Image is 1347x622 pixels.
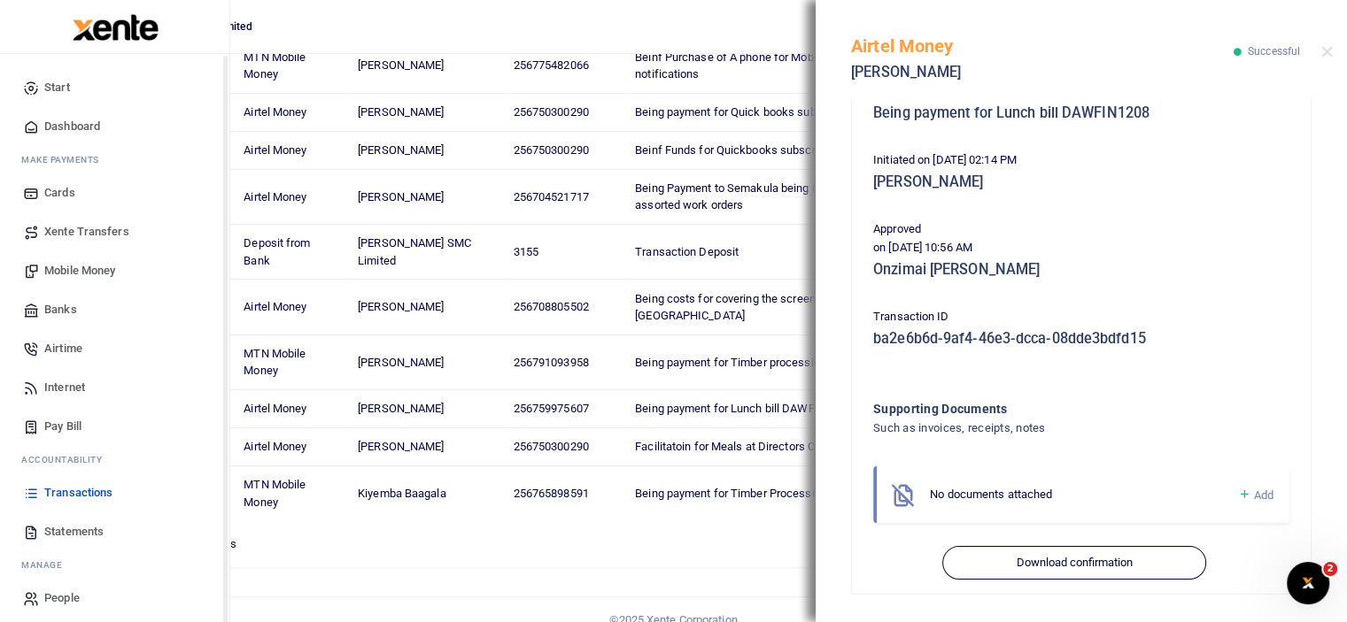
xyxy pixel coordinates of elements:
[44,79,70,96] span: Start
[635,292,834,323] span: Being costs for covering the screens at [GEOGRAPHIC_DATA]
[514,143,589,157] span: 256750300290
[358,236,471,267] span: [PERSON_NAME] SMC Limited
[851,35,1234,57] h5: Airtel Money
[635,487,827,500] span: Being payment for Timber Processing
[244,347,306,378] span: MTN Mobile Money
[873,261,1289,279] h5: Onzimai [PERSON_NAME]
[244,440,306,453] span: Airtel Money
[873,239,1289,257] p: on [DATE] 10:56 AM
[44,118,100,135] span: Dashboard
[14,368,215,407] a: Internet
[358,300,444,313] span: [PERSON_NAME]
[244,402,306,415] span: Airtel Money
[14,251,215,290] a: Mobile Money
[514,356,589,369] span: 256791093958
[873,220,1289,239] p: Approved
[14,579,215,618] a: People
[358,143,444,157] span: [PERSON_NAME]
[1321,46,1333,58] button: Close
[873,330,1289,348] h5: ba2e6b6d-9af4-46e3-dcca-08dde3bdfd15
[244,190,306,203] span: Airtel Money
[873,308,1289,326] p: Transaction ID
[44,379,85,396] span: Internet
[930,488,1052,501] span: No documents attached
[44,301,77,319] span: Banks
[358,487,446,500] span: Kiyemba Baagala
[44,184,75,202] span: Cards
[244,300,306,313] span: Airtel Money
[873,173,1289,191] h5: [PERSON_NAME]
[44,484,112,502] span: Transactions
[44,418,81,435] span: Pay Bill
[244,478,306,509] span: MTN Mobile Money
[514,487,589,500] span: 256765898591
[71,19,159,33] a: logo-small logo-large logo-large
[514,245,538,258] span: 3155
[82,526,590,553] div: Showing 81 to 90 of 95 entries
[358,58,444,72] span: [PERSON_NAME]
[358,402,444,415] span: [PERSON_NAME]
[44,589,80,607] span: People
[14,446,215,473] li: Ac
[14,551,215,579] li: M
[30,153,99,166] span: ake Payments
[514,190,589,203] span: 256704521717
[30,558,63,572] span: anage
[514,58,589,72] span: 256775482066
[44,262,115,280] span: Mobile Money
[73,14,159,41] img: logo-large
[873,399,1218,419] h4: Supporting Documents
[635,143,843,157] span: Beinf Funds for Quickbooks subscription
[635,402,851,415] span: Being payment for Lunch bill DAWFIN1208
[14,290,215,329] a: Banks
[14,146,215,173] li: M
[635,245,739,258] span: Transaction Deposit
[14,329,215,368] a: Airtime
[44,223,129,241] span: Xente Transfers
[358,105,444,119] span: [PERSON_NAME]
[635,181,882,212] span: Being Payment to Semakula being Credit against assorted work orders
[851,64,1234,81] h5: [PERSON_NAME]
[1254,488,1273,502] span: Add
[14,473,215,512] a: Transactions
[635,105,886,119] span: Being payment for Quick books subscription fees
[14,407,215,446] a: Pay Bill
[14,512,215,551] a: Statements
[14,107,215,146] a: Dashboard
[942,546,1205,580] button: Download confirmation
[873,151,1289,170] p: Initiated on [DATE] 02:14 PM
[1248,45,1300,58] span: Successful
[1287,562,1329,604] iframe: Intercom live chat
[873,419,1218,438] h4: Such as invoices, receipts, notes
[873,104,1289,122] h5: Being payment for Lunch bill DAWFIN1208
[358,440,444,453] span: [PERSON_NAME]
[44,523,104,541] span: Statements
[1323,562,1337,576] span: 2
[514,440,589,453] span: 256750300290
[35,453,102,466] span: countability
[14,212,215,251] a: Xente Transfers
[244,143,306,157] span: Airtel Money
[14,173,215,212] a: Cards
[244,236,310,267] span: Deposit from Bank
[358,190,444,203] span: [PERSON_NAME]
[358,356,444,369] span: [PERSON_NAME]
[14,68,215,107] a: Start
[244,105,306,119] span: Airtel Money
[635,440,840,453] span: Facilitatoin for Meals at Directors Office
[1237,485,1273,505] a: Add
[514,300,589,313] span: 256708805502
[635,356,843,369] span: Being payment for Timber processing bill
[44,340,82,357] span: Airtime
[514,402,589,415] span: 256759975607
[514,105,589,119] span: 256750300290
